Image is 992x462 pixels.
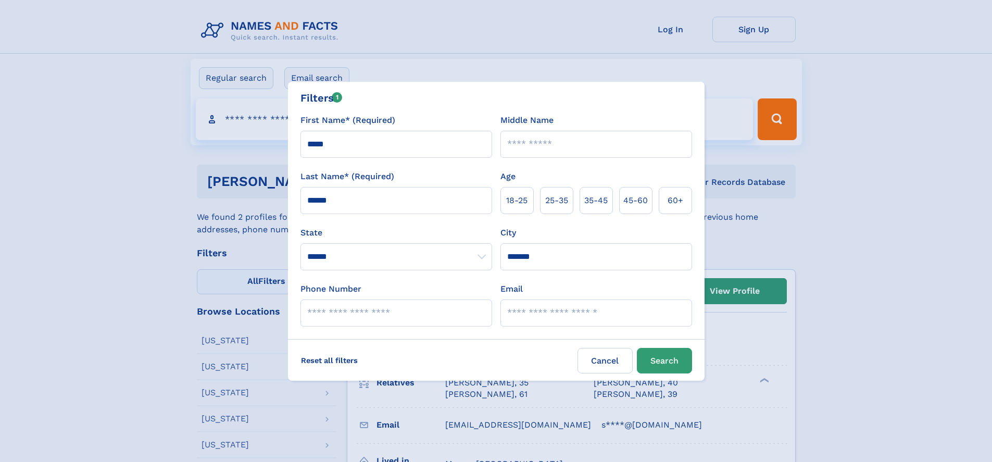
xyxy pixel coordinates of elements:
label: Last Name* (Required) [300,170,394,183]
label: Reset all filters [294,348,365,373]
span: 25‑35 [545,194,568,207]
span: 18‑25 [506,194,528,207]
label: State [300,227,492,239]
label: Cancel [577,348,633,373]
label: City [500,227,516,239]
span: 35‑45 [584,194,608,207]
label: Middle Name [500,114,554,127]
label: Email [500,283,523,295]
span: 45‑60 [623,194,648,207]
label: Phone Number [300,283,361,295]
div: Filters [300,90,343,106]
label: First Name* (Required) [300,114,395,127]
button: Search [637,348,692,373]
span: 60+ [668,194,683,207]
label: Age [500,170,516,183]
